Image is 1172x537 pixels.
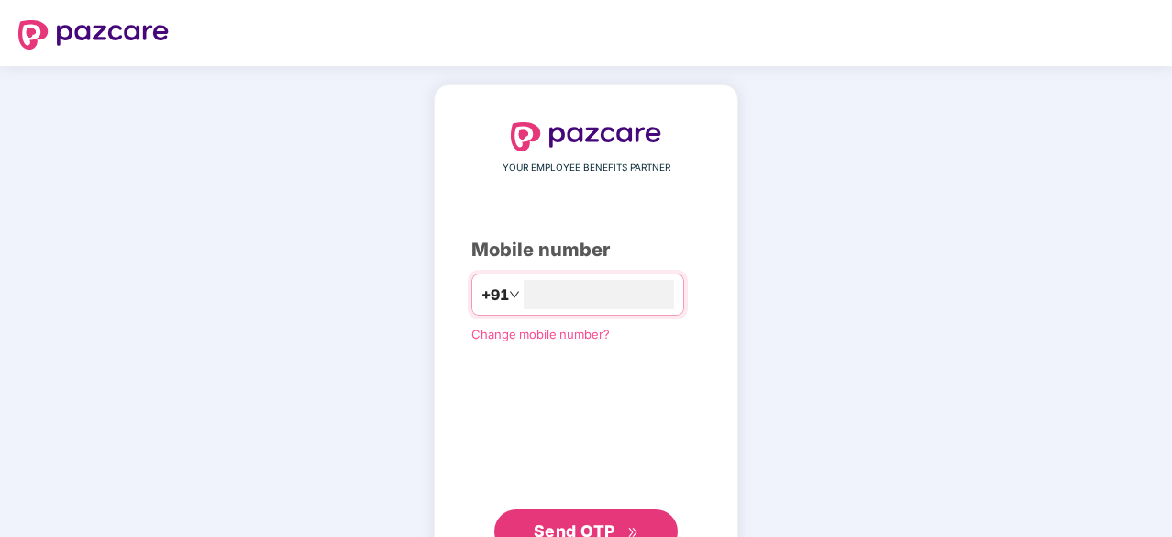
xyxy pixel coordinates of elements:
img: logo [18,20,169,50]
span: YOUR EMPLOYEE BENEFITS PARTNER [503,161,670,175]
a: Change mobile number? [471,327,610,341]
span: down [509,289,520,300]
img: logo [511,122,661,151]
div: Mobile number [471,236,701,264]
span: +91 [481,284,509,307]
